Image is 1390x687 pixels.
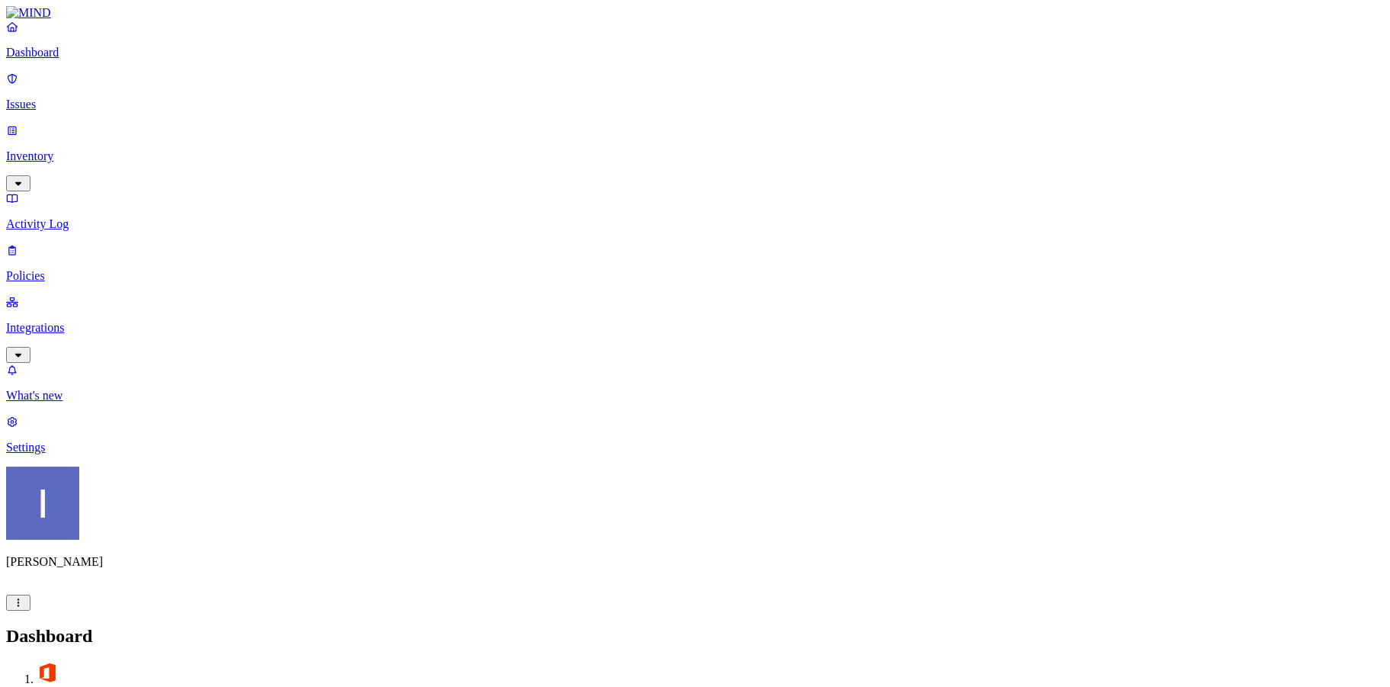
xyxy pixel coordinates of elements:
p: Settings [6,441,1384,454]
a: MIND [6,6,1384,20]
img: Itai Schwartz [6,467,79,540]
p: Dashboard [6,46,1384,59]
p: Activity Log [6,217,1384,231]
p: [PERSON_NAME] [6,555,1384,569]
a: Dashboard [6,20,1384,59]
a: Inventory [6,124,1384,189]
p: Integrations [6,321,1384,335]
p: What's new [6,389,1384,403]
img: MIND [6,6,51,20]
img: svg%3e [37,662,58,683]
a: Policies [6,243,1384,283]
a: Settings [6,415,1384,454]
p: Policies [6,269,1384,283]
a: What's new [6,363,1384,403]
p: Inventory [6,149,1384,163]
a: Integrations [6,295,1384,361]
h2: Dashboard [6,626,1384,647]
p: Issues [6,98,1384,111]
a: Issues [6,72,1384,111]
a: Activity Log [6,191,1384,231]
